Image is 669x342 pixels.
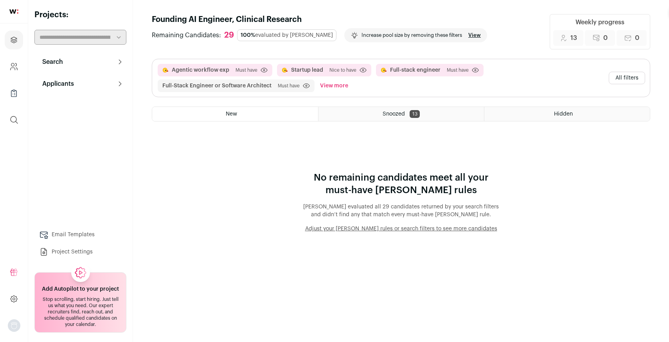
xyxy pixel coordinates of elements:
span: Hidden [554,111,573,117]
p: No remaining candidates meet all your must-have [PERSON_NAME] rules [303,172,499,197]
div: Stop scrolling, start hiring. Just tell us what you need. Our expert recruiters find, reach out, ... [40,296,121,328]
span: Remaining Candidates: [152,31,221,40]
span: Nice to have [329,67,356,73]
p: [PERSON_NAME] evaluated all 29 candidates returned by your search filters and didn’t find any tha... [303,203,499,219]
h2: Add Autopilot to your project [42,285,119,293]
img: wellfound-shorthand-0d5821cbd27db2630d0214b213865d53afaa358527fdda9d0ea32b1df1b89c2c.svg [9,9,18,14]
a: Add Autopilot to your project Stop scrolling, start hiring. Just tell us what you need. Our exper... [34,272,126,333]
span: Snoozed [383,111,405,117]
span: New [226,111,237,117]
span: 0 [603,33,608,43]
a: View [468,32,481,38]
a: Project Settings [34,244,126,260]
button: Full-Stack Engineer or Software Architect [162,82,272,90]
a: Projects [5,31,23,49]
p: Applicants [38,79,74,89]
h1: Founding AI Engineer, Clinical Research [152,14,487,25]
button: View more [318,80,350,92]
button: Search [34,54,126,70]
span: 13 [410,110,420,118]
a: Company Lists [5,84,23,103]
a: Email Templates [34,227,126,242]
button: All filters [609,72,645,84]
button: Full-stack engineer [390,66,441,74]
span: Must have [236,67,257,73]
div: evaluated by [PERSON_NAME] [237,29,336,41]
div: 29 [224,31,234,40]
img: nopic.png [8,319,20,332]
span: 0 [635,33,639,43]
div: Weekly progress [575,18,624,27]
button: Open dropdown [8,319,20,332]
p: Search [38,57,63,67]
span: 100% [241,33,255,38]
span: 13 [570,33,577,43]
button: Applicants [34,76,126,92]
button: Startup lead [291,66,323,74]
a: Snoozed 13 [318,107,484,121]
a: Hidden [484,107,650,121]
span: Must have [278,83,300,89]
p: Increase pool size by removing these filters [361,32,462,38]
button: Agentic workflow exp [172,66,229,74]
span: Must have [447,67,469,73]
h2: Projects: [34,9,126,20]
a: Company and ATS Settings [5,57,23,76]
button: Adjust your [PERSON_NAME] rules or search filters to see more candidates [303,225,499,233]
